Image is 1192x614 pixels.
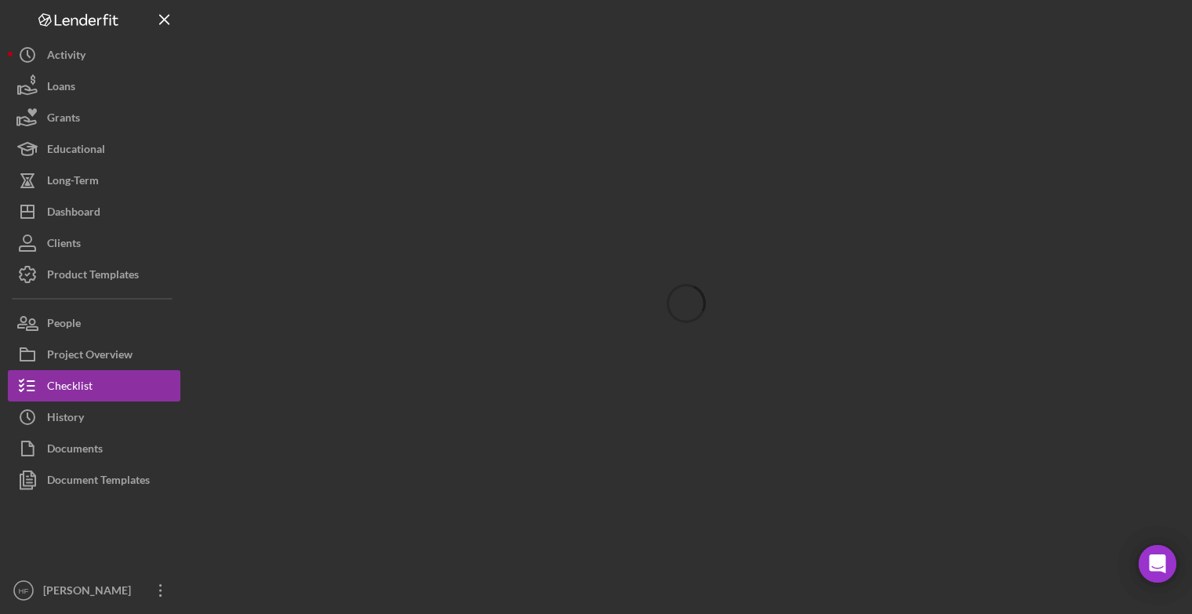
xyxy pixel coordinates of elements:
div: People [47,307,81,343]
button: Grants [8,102,180,133]
button: HF[PERSON_NAME] [8,575,180,606]
button: Activity [8,39,180,71]
div: Long-Term [47,165,99,200]
div: Educational [47,133,105,169]
div: Open Intercom Messenger [1139,545,1176,583]
button: History [8,401,180,433]
button: Product Templates [8,259,180,290]
button: Documents [8,433,180,464]
div: Product Templates [47,259,139,294]
button: Document Templates [8,464,180,496]
button: Project Overview [8,339,180,370]
button: Long-Term [8,165,180,196]
div: Activity [47,39,85,74]
text: HF [19,587,29,595]
button: People [8,307,180,339]
div: Project Overview [47,339,133,374]
button: Loans [8,71,180,102]
button: Educational [8,133,180,165]
button: Dashboard [8,196,180,227]
div: Loans [47,71,75,106]
div: Checklist [47,370,93,405]
div: History [47,401,84,437]
button: Checklist [8,370,180,401]
div: Dashboard [47,196,100,231]
div: Clients [47,227,81,263]
div: [PERSON_NAME] [39,575,141,610]
div: Document Templates [47,464,150,500]
button: Clients [8,227,180,259]
div: Documents [47,433,103,468]
div: Grants [47,102,80,137]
